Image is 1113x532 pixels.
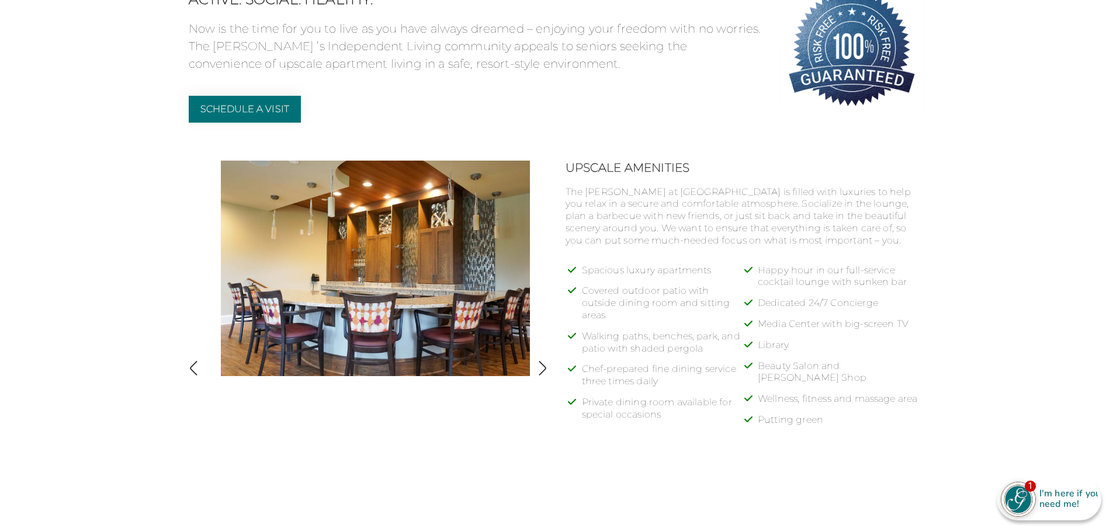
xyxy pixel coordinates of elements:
[582,285,749,330] li: Covered outdoor patio with outside dining room and sitting areas
[758,393,925,414] li: Wellness, fitness and massage area
[535,360,550,376] img: Show next
[582,265,749,286] li: Spacious luxury apartments
[758,318,925,339] li: Media Center with big-screen TV
[566,186,925,247] p: The [PERSON_NAME] at [GEOGRAPHIC_DATA] is filled with luxuries to help you relax in a secure and ...
[189,96,301,123] a: Schedule a Visit
[758,297,925,318] li: Dedicated 24/7 Concierge
[535,360,550,378] button: Show next
[582,363,749,397] li: Chef-prepared fine dining service three times daily
[758,360,925,394] li: Beauty Salon and [PERSON_NAME] Shop
[566,161,925,175] h2: Upscale Amenities
[186,360,202,376] img: Show previous
[189,20,761,72] p: Now is the time for you to live as you have always dreamed – enjoying your freedom with no worrie...
[582,397,749,430] li: Private dining room available for special occasions
[1025,481,1035,491] div: 1
[758,339,925,360] li: Library
[758,265,925,298] li: Happy hour in our full-service cocktail lounge with sunken bar
[758,414,925,435] li: Putting green
[1001,482,1035,516] img: avatar
[186,360,202,378] button: Show previous
[582,331,749,364] li: Walking paths, benches, park, and patio with shaded pergola
[1036,486,1109,512] div: I'm here if you need me!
